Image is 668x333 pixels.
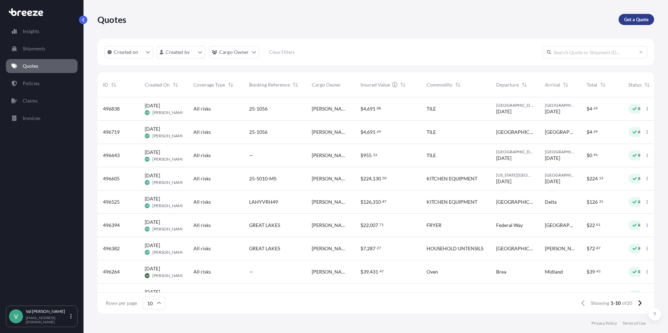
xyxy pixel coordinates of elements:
[249,175,276,182] span: 25-5010-MS
[545,149,575,155] span: [GEOGRAPHIC_DATA]
[6,94,78,108] a: Claims
[103,129,120,136] span: 496719
[545,172,575,178] span: [GEOGRAPHIC_DATA]
[587,223,589,228] span: $
[145,249,149,256] span: VR
[638,129,650,135] p: Ready
[382,200,387,203] span: 87
[26,309,69,314] p: Val [PERSON_NAME]
[628,81,642,88] span: Status
[599,81,607,89] button: Sort
[373,176,381,181] span: 130
[193,222,211,229] span: All risks
[427,292,469,299] span: COFFEE MACHINE
[23,115,40,122] p: Invoices
[587,153,589,158] span: $
[145,125,160,132] span: [DATE]
[360,176,363,181] span: $
[496,222,523,229] span: Federal Way
[263,47,302,58] button: Clear Filters
[377,107,381,109] span: 08
[145,109,149,116] span: VR
[380,270,384,273] span: 47
[427,129,436,136] span: TILE
[152,180,185,185] span: [PERSON_NAME]
[496,81,519,88] span: Departure
[587,200,589,204] span: $
[366,106,367,111] span: ,
[427,81,452,88] span: Commodity
[372,176,373,181] span: ,
[23,45,45,52] p: Shipments
[496,155,511,162] span: [DATE]
[145,219,160,226] span: [DATE]
[589,223,595,228] span: 22
[638,246,650,251] p: Ready
[145,226,149,233] span: VR
[496,103,534,108] span: [GEOGRAPHIC_DATA]
[638,199,650,205] p: Ready
[157,46,205,58] button: createdBy Filter options
[381,200,382,203] span: .
[363,200,372,204] span: 126
[23,97,38,104] p: Claims
[360,200,363,204] span: $
[638,269,650,275] p: Ready
[363,153,372,158] span: 955
[589,106,592,111] span: 4
[599,177,603,179] span: 13
[145,172,160,179] span: [DATE]
[496,268,506,275] span: Brea
[193,198,211,205] span: All risks
[591,320,617,326] p: Privacy Policy
[373,154,377,156] span: 33
[360,153,363,158] span: $
[638,222,650,228] p: Ready
[427,105,436,112] span: TILE
[209,46,259,58] button: cargoOwner Filter options
[193,175,211,182] span: All risks
[249,222,280,229] span: GREAT LAKES
[589,269,595,274] span: 39
[152,203,185,209] span: [PERSON_NAME]
[110,81,118,89] button: Sort
[114,49,138,56] p: Created on
[596,270,601,273] span: 43
[363,269,369,274] span: 39
[103,245,120,252] span: 496382
[594,130,598,133] span: 69
[23,80,40,87] p: Policies
[145,156,149,163] span: VR
[622,300,632,307] span: of 20
[312,245,349,252] span: [PERSON_NAME] Logistics
[596,224,601,226] span: 01
[427,245,483,252] span: HOUSEHOLD UNTENSILS
[103,268,120,275] span: 496264
[454,81,462,89] button: Sort
[363,176,372,181] span: 224
[103,81,108,88] span: ID
[589,246,595,251] span: 72
[145,272,149,279] span: SM
[496,149,534,155] span: [GEOGRAPHIC_DATA]
[595,224,596,226] span: .
[545,222,575,229] span: [GEOGRAPHIC_DATA]
[193,81,225,88] span: Coverage Type
[171,81,180,89] button: Sort
[370,269,378,274] span: 431
[106,300,137,307] span: Rows per page
[152,156,185,162] span: [PERSON_NAME]
[6,24,78,38] a: Insights
[589,200,598,204] span: 126
[611,300,621,307] span: 1-10
[367,130,375,135] span: 691
[496,198,534,205] span: [GEOGRAPHIC_DATA]
[367,246,375,251] span: 287
[6,59,78,73] a: Quotes
[312,175,349,182] span: [PERSON_NAME] Logistics
[382,177,387,179] span: 50
[6,42,78,56] a: Shipments
[496,178,511,185] span: [DATE]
